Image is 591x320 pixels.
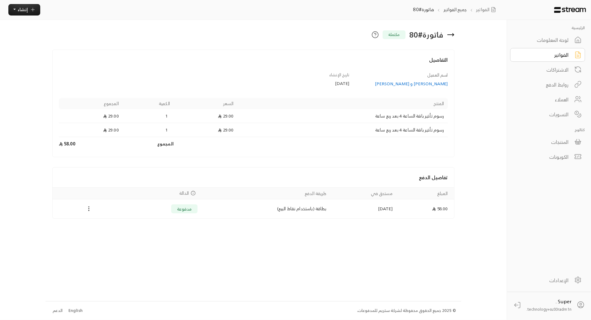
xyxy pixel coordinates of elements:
button: إنشاء [8,4,40,16]
div: لوحة المعلومات [519,36,568,44]
div: العملاء [519,96,568,103]
p: كتالوج [510,127,585,133]
td: 29.00 [174,109,237,123]
h4: تفاصيل الدفع [59,174,448,181]
td: 58.00 [59,137,123,151]
div: English [68,308,83,314]
span: مدفوعة [177,207,192,211]
div: المنتجات [519,138,568,146]
div: الكوبونات [519,153,568,161]
th: السعر [174,98,237,109]
span: مكتملة [388,33,400,37]
td: 29.00 [59,123,123,137]
span: Super . [556,297,571,306]
a: [PERSON_NAME] و [PERSON_NAME] [355,81,448,87]
div: الفواتير [519,51,568,59]
p: الرئيسية [510,25,585,31]
a: جميع الفواتير [443,5,467,14]
td: [DATE] [330,199,396,218]
td: بطاقة (باستخدام نقاط البيع) [201,199,330,218]
h4: التفاصيل [59,56,448,70]
td: 58.00 [396,199,454,218]
span: تاريخ الإنشاء [329,71,349,78]
div: © 2025 جميع الحقوق محفوظة لشركة ستريم للمدفوعات. [357,308,456,314]
div: الاشتراكات [519,66,568,73]
table: Payments [53,187,454,218]
div: التسويات [519,111,568,118]
td: 29.00 [59,109,123,123]
table: Products [59,98,448,151]
h3: فاتورة # 80 [409,30,443,40]
span: الحالة [179,190,189,197]
th: طريقة الدفع [201,188,330,199]
span: 1 [164,127,170,133]
td: المجموع [123,137,174,151]
img: Logo [554,7,586,13]
th: مستحق في [330,188,396,199]
td: 29.00 [174,123,237,137]
a: الاشتراكات [510,63,585,77]
p: فاتورة#80 [413,6,434,13]
span: إنشاء [18,6,28,13]
td: رسوم تأخير باقة الساعة 4 بعد ربع ساعة [237,123,448,137]
nav: breadcrumb [410,6,501,13]
div: روابط الدفع [519,81,568,88]
span: اسم العميل [427,71,448,79]
a: لوحة المعلومات [510,33,585,47]
th: المبلغ [396,188,454,199]
div: [DATE] [256,80,349,87]
a: Super . technology+su93radm1n... [510,297,588,313]
th: الكمية [123,98,174,109]
span: technology+su93radm1n... [525,306,571,313]
a: الكوبونات [510,150,585,164]
th: المنتج [237,98,448,109]
a: الدعم [50,305,64,316]
a: روابط الدفع [510,78,585,91]
a: الفواتير [476,6,498,13]
a: الإعدادات [510,273,585,287]
a: التسويات [510,108,585,121]
span: 1 [164,113,170,119]
a: المنتجات [510,135,585,149]
th: المجموع [59,98,123,109]
a: الفواتير [510,48,585,62]
td: رسوم تأخير باقة الساعة 4 بعد ربع ساعة [237,109,448,123]
div: الإعدادات [519,277,568,284]
a: العملاء [510,93,585,106]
